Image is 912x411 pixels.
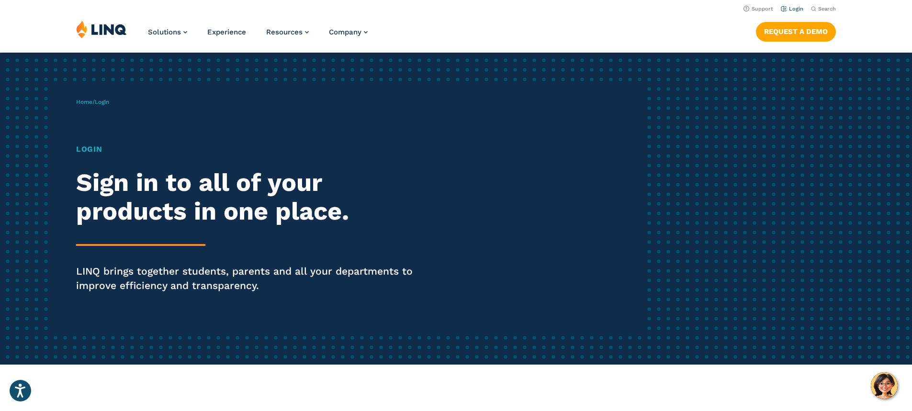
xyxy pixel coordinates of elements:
a: Company [329,28,368,36]
a: Experience [207,28,246,36]
h1: Login [76,144,428,155]
a: Login [781,6,803,12]
h2: Sign in to all of your products in one place. [76,168,428,226]
a: Resources [266,28,309,36]
p: LINQ brings together students, parents and all your departments to improve efficiency and transpa... [76,264,428,293]
a: Home [76,99,92,105]
button: Open Search Bar [811,5,836,12]
button: Hello, have a question? Let’s chat. [871,372,898,399]
a: Solutions [148,28,187,36]
span: Login [95,99,109,105]
span: / [76,99,109,105]
a: Support [743,6,773,12]
span: Resources [266,28,303,36]
span: Search [818,6,836,12]
nav: Primary Navigation [148,20,368,52]
span: Company [329,28,361,36]
span: Solutions [148,28,181,36]
img: LINQ | K‑12 Software [76,20,127,38]
nav: Button Navigation [756,20,836,41]
a: Request a Demo [756,22,836,41]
